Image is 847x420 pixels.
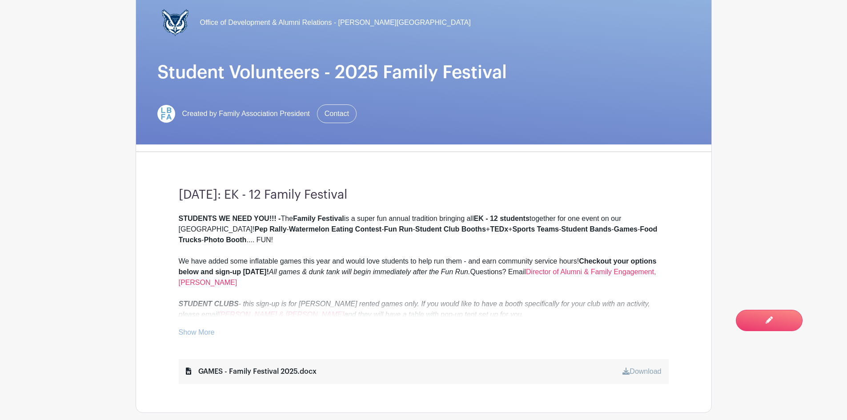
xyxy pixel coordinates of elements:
[255,225,287,233] strong: Pep Rally
[384,225,413,233] strong: Fun Run
[512,225,559,233] strong: Sports Teams
[179,257,657,276] strong: Checkout your options below and sign-up [DATE]!
[317,104,357,123] a: Contact
[157,62,690,83] h1: Student Volunteers - 2025 Family Festival
[614,225,638,233] strong: Games
[179,225,658,244] strong: Food Trucks
[561,225,611,233] strong: Student Bands
[179,300,650,318] em: - this sign-up is for [PERSON_NAME] rented games only. If you would like to have a booth specific...
[179,188,669,203] h3: [DATE]: EK - 12 Family Festival
[179,215,281,222] strong: STUDENTS WE NEED YOU!!! -
[218,311,344,318] a: [PERSON_NAME] & [PERSON_NAME]
[344,311,524,318] em: and they will have a table with pop-up tent set up for you.
[186,366,317,377] div: GAMES - Family Festival 2025.docx
[474,215,529,222] strong: EK - 12 students
[289,225,381,233] strong: Watermelon Eating Contest
[490,225,508,233] strong: TEDx
[157,5,193,40] img: FINAL%20mascot%207.28%20(1).png
[179,328,215,340] a: Show More
[157,105,175,123] img: LBFArev.png
[182,108,310,119] span: Created by Family Association President
[200,17,471,28] span: Office of Development & Alumni Relations - [PERSON_NAME][GEOGRAPHIC_DATA]
[622,368,661,375] a: Download
[269,268,470,276] em: All games & dunk tank will begin immediately after the Fun Run.
[204,236,246,244] strong: Photo Booth
[293,215,344,222] strong: Family Festival
[415,225,486,233] strong: Student Club Booths
[179,268,656,286] a: Director of Alumni & Family Engagement, [PERSON_NAME]
[179,300,239,308] em: STUDENT CLUBS
[179,213,669,320] div: The is a super fun annual tradition bringing all together for one event on our [GEOGRAPHIC_DATA]!...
